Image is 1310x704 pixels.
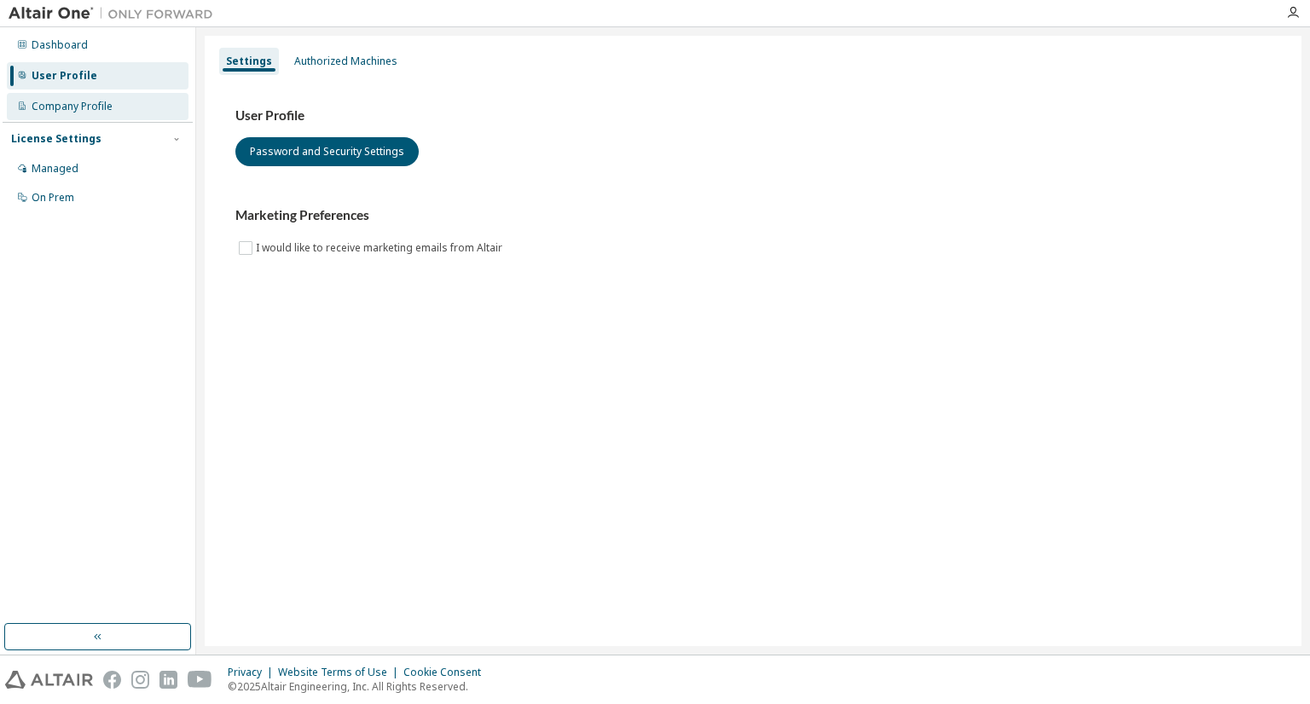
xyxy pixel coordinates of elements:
div: On Prem [32,191,74,205]
div: Dashboard [32,38,88,52]
img: instagram.svg [131,671,149,689]
div: Managed [32,162,78,176]
label: I would like to receive marketing emails from Altair [256,238,506,258]
div: Settings [226,55,272,68]
h3: User Profile [235,107,1271,124]
img: youtube.svg [188,671,212,689]
p: © 2025 Altair Engineering, Inc. All Rights Reserved. [228,679,491,694]
div: Cookie Consent [403,666,491,679]
div: License Settings [11,132,101,146]
h3: Marketing Preferences [235,207,1271,224]
div: Authorized Machines [294,55,397,68]
div: Website Terms of Use [278,666,403,679]
button: Password and Security Settings [235,137,419,166]
img: facebook.svg [103,671,121,689]
img: altair_logo.svg [5,671,93,689]
div: Privacy [228,666,278,679]
div: Company Profile [32,100,113,113]
img: linkedin.svg [159,671,177,689]
img: Altair One [9,5,222,22]
div: User Profile [32,69,97,83]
